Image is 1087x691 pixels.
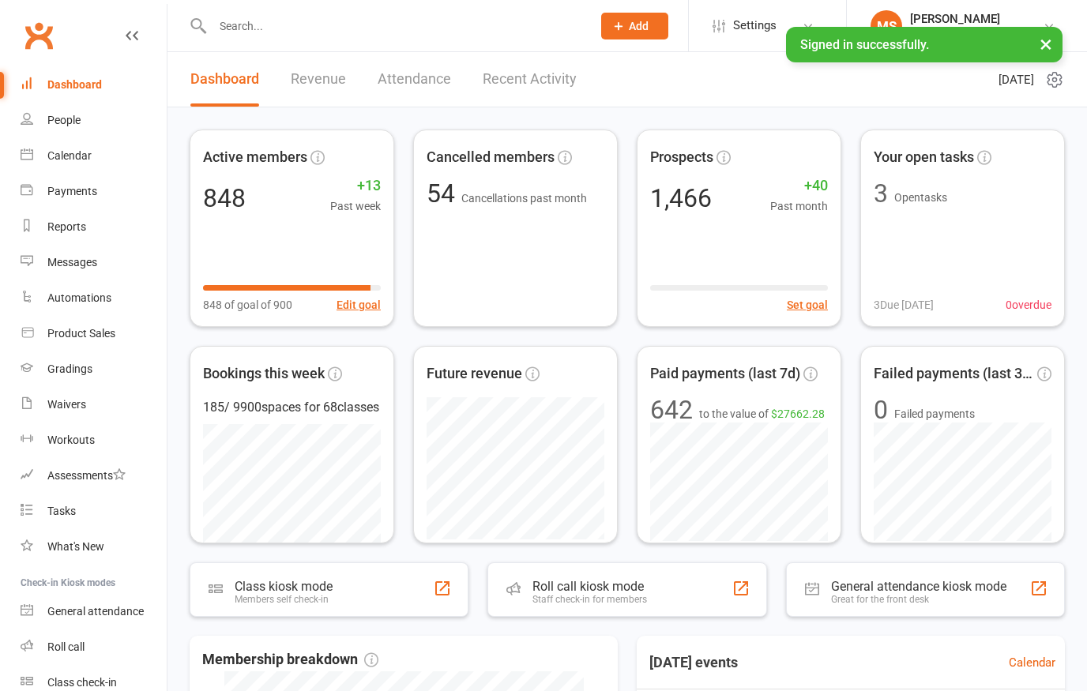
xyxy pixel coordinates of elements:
[47,605,144,618] div: General attendance
[21,594,167,629] a: General attendance kiosk mode
[190,52,259,107] a: Dashboard
[831,579,1006,594] div: General attendance kiosk mode
[330,175,381,197] span: +13
[770,175,828,197] span: +40
[461,192,587,205] span: Cancellations past month
[47,256,97,269] div: Messages
[874,296,934,314] span: 3 Due [DATE]
[330,197,381,215] span: Past week
[800,37,929,52] span: Signed in successfully.
[47,398,86,411] div: Waivers
[21,245,167,280] a: Messages
[871,10,902,42] div: MS
[203,397,381,418] div: 185 / 9900 spaces for 68 classes
[874,397,888,422] div: 0
[337,296,381,314] button: Edit goal
[601,13,668,39] button: Add
[637,648,750,677] h3: [DATE] events
[47,640,85,653] div: Roll call
[733,8,777,43] span: Settings
[203,186,246,211] div: 848
[771,407,825,420] span: $27662.28
[47,505,76,517] div: Tasks
[483,52,577,107] a: Recent Activity
[874,146,974,169] span: Your open tasks
[47,149,92,162] div: Calendar
[47,291,111,304] div: Automations
[532,579,647,594] div: Roll call kiosk mode
[770,197,828,215] span: Past month
[202,648,378,671] span: Membership breakdown
[21,529,167,565] a: What's New
[532,594,647,605] div: Staff check-in for members
[427,178,461,208] span: 54
[874,362,1034,385] span: Failed payments (last 30d)
[47,469,126,482] div: Assessments
[21,280,167,316] a: Automations
[235,594,333,605] div: Members self check-in
[21,387,167,422] a: Waivers
[650,397,693,422] div: 642
[21,351,167,387] a: Gradings
[203,146,307,169] span: Active members
[203,296,292,314] span: 848 of goal of 900
[47,676,117,689] div: Class check-in
[21,629,167,665] a: Roll call
[787,296,828,314] button: Set goal
[894,191,947,204] span: Open tasks
[19,16,58,55] a: Clubworx
[47,327,115,340] div: Product Sales
[999,70,1034,89] span: [DATE]
[650,186,712,211] div: 1,466
[47,114,81,126] div: People
[208,15,581,37] input: Search...
[21,316,167,351] a: Product Sales
[47,220,86,233] div: Reports
[47,78,102,91] div: Dashboard
[21,67,167,103] a: Dashboard
[699,405,825,422] span: to the value of
[650,362,800,385] span: Paid payments (last 7d)
[21,422,167,458] a: Workouts
[47,362,92,375] div: Gradings
[21,138,167,174] a: Calendar
[291,52,346,107] a: Revenue
[21,174,167,209] a: Payments
[910,12,1043,26] div: [PERSON_NAME]
[21,103,167,138] a: People
[427,362,522,385] span: Future revenue
[47,185,97,197] div: Payments
[427,146,555,169] span: Cancelled members
[21,494,167,529] a: Tasks
[378,52,451,107] a: Attendance
[629,20,649,32] span: Add
[235,579,333,594] div: Class kiosk mode
[650,146,713,169] span: Prospects
[1006,296,1051,314] span: 0 overdue
[47,540,104,553] div: What's New
[1032,27,1060,61] button: ×
[894,405,975,422] span: Failed payments
[21,209,167,245] a: Reports
[831,594,1006,605] div: Great for the front desk
[910,26,1043,40] div: Bujutsu Martial Arts Centre
[47,434,95,446] div: Workouts
[1009,653,1055,672] a: Calendar
[203,362,325,385] span: Bookings this week
[874,181,888,206] div: 3
[21,458,167,494] a: Assessments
